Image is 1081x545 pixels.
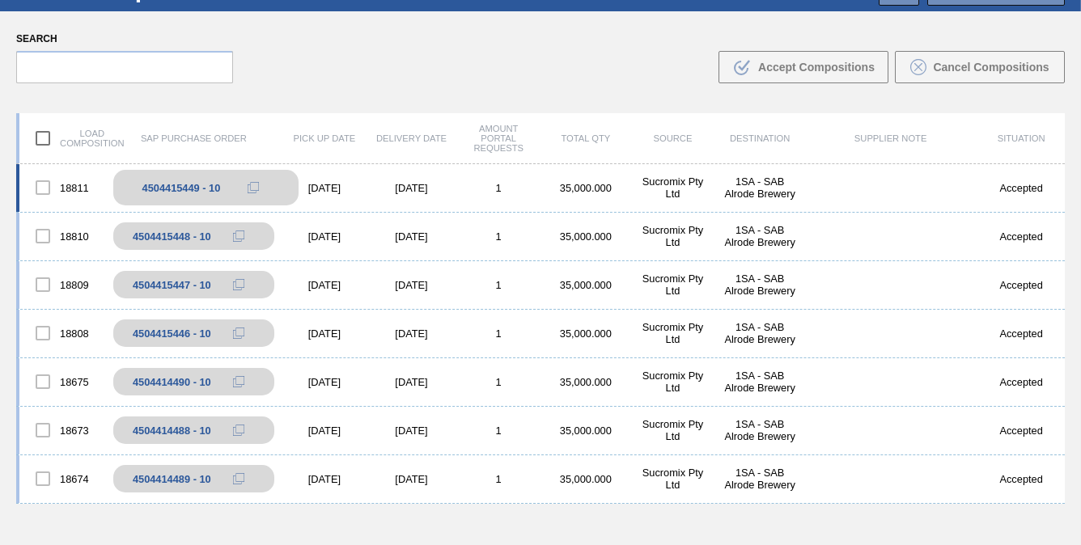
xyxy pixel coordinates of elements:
[237,178,269,197] div: Copy
[142,182,221,194] div: 4504415449 - 10
[368,279,456,291] div: [DATE]
[716,321,803,345] div: 1SA - SAB Alrode Brewery
[977,230,1065,243] div: Accepted
[542,425,630,437] div: 35,000.000
[719,51,888,83] button: Accept Compositions
[455,279,542,291] div: 1
[977,279,1065,291] div: Accepted
[223,275,255,294] div: Copy
[281,473,368,485] div: [DATE]
[455,425,542,437] div: 1
[716,224,803,248] div: 1SA - SAB Alrode Brewery
[281,327,368,340] div: [DATE]
[133,376,211,388] div: 4504414490 - 10
[133,327,211,340] div: 4504415446 - 10
[223,372,255,391] div: Copy
[368,230,456,243] div: [DATE]
[977,376,1065,388] div: Accepted
[368,473,456,485] div: [DATE]
[455,376,542,388] div: 1
[16,27,233,51] label: Search
[19,365,107,399] div: 18675
[542,230,630,243] div: 35,000.000
[223,226,255,246] div: Copy
[977,182,1065,194] div: Accepted
[803,133,977,143] div: Supplier Note
[281,279,368,291] div: [DATE]
[281,376,368,388] div: [DATE]
[223,420,255,440] div: Copy
[455,327,542,340] div: 1
[368,133,456,143] div: Delivery Date
[19,462,107,496] div: 18674
[133,230,211,243] div: 4504415448 - 10
[542,376,630,388] div: 35,000.000
[223,323,255,343] div: Copy
[19,268,107,302] div: 18809
[133,279,211,291] div: 4504415447 - 10
[455,230,542,243] div: 1
[630,272,717,297] div: Sucromix Pty Ltd
[542,473,630,485] div: 35,000.000
[107,133,281,143] div: SAP Purchase Order
[281,182,368,194] div: [DATE]
[716,133,803,143] div: Destination
[716,175,803,200] div: 1SA - SAB Alrode Brewery
[716,467,803,491] div: 1SA - SAB Alrode Brewery
[895,51,1065,83] button: Cancel Compositions
[630,321,717,345] div: Sucromix Pty Ltd
[368,376,456,388] div: [DATE]
[542,327,630,340] div: 35,000.000
[281,425,368,437] div: [DATE]
[19,121,107,155] div: Load composition
[133,425,211,437] div: 4504414488 - 10
[281,230,368,243] div: [DATE]
[223,469,255,488] div: Copy
[542,182,630,194] div: 35,000.000
[977,327,1065,340] div: Accepted
[630,467,717,491] div: Sucromix Pty Ltd
[19,316,107,350] div: 18808
[542,133,630,143] div: Total Qty
[716,418,803,442] div: 1SA - SAB Alrode Brewery
[368,425,456,437] div: [DATE]
[133,473,211,485] div: 4504414489 - 10
[630,418,717,442] div: Sucromix Pty Ltd
[630,370,717,394] div: Sucromix Pty Ltd
[455,124,542,153] div: Amount Portal Requests
[455,182,542,194] div: 1
[933,61,1049,74] span: Cancel Compositions
[368,182,456,194] div: [DATE]
[716,370,803,394] div: 1SA - SAB Alrode Brewery
[281,133,368,143] div: Pick up Date
[716,272,803,297] div: 1SA - SAB Alrode Brewery
[630,133,717,143] div: Source
[19,219,107,253] div: 18810
[977,473,1065,485] div: Accepted
[630,175,717,200] div: Sucromix Pty Ltd
[758,61,875,74] span: Accept Compositions
[19,413,107,447] div: 18673
[977,425,1065,437] div: Accepted
[542,279,630,291] div: 35,000.000
[368,327,456,340] div: [DATE]
[19,171,107,205] div: 18811
[977,133,1065,143] div: Situation
[455,473,542,485] div: 1
[630,224,717,248] div: Sucromix Pty Ltd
